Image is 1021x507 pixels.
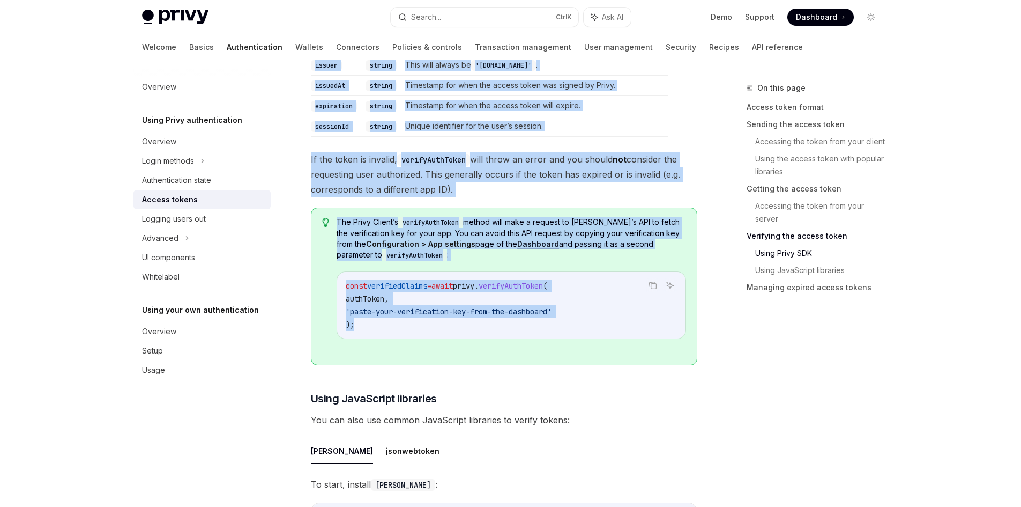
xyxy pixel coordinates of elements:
[367,281,427,291] span: verifiedClaims
[711,12,732,23] a: Demo
[543,281,547,291] span: (
[366,239,475,248] strong: Configuration > App settings
[311,80,349,91] code: issuedAt
[346,294,384,304] span: authToken
[755,245,888,262] a: Using Privy SDK
[398,217,463,228] code: verifyAuthToken
[337,217,685,261] span: The Privy Client’s method will make a request to [PERSON_NAME]’s API to fetch the verification ke...
[133,190,271,209] a: Access tokens
[401,75,668,95] td: Timestamp for when the access token was signed by Privy.
[556,13,572,21] span: Ctrl K
[401,95,668,116] td: Timestamp for when the access token will expire.
[386,438,439,464] button: jsonwebtoken
[142,270,180,283] div: Whitelabel
[133,341,271,361] a: Setup
[796,12,837,23] span: Dashboard
[517,239,559,249] a: Dashboard
[663,278,677,292] button: Ask AI
[397,154,470,166] code: verifyAuthToken
[745,12,774,23] a: Support
[666,34,696,60] a: Security
[755,262,888,279] a: Using JavaScript libraries
[427,281,431,291] span: =
[471,60,536,71] code: '[DOMAIN_NAME]'
[755,150,888,180] a: Using the access token with popular libraries
[311,477,697,492] span: To start, install :
[366,80,397,91] code: string
[311,391,437,406] span: Using JavaScript libraries
[431,281,453,291] span: await
[311,413,697,428] span: You can also use common JavaScript libraries to verify tokens:
[613,154,627,165] strong: not
[584,8,631,27] button: Ask AI
[142,34,176,60] a: Welcome
[752,34,803,60] a: API reference
[142,155,194,167] div: Login methods
[311,438,373,464] button: [PERSON_NAME]
[391,8,578,27] button: Search...CtrlK
[747,99,888,116] a: Access token format
[401,116,668,136] td: Unique identifier for the user’s session.
[142,251,195,264] div: UI components
[346,307,552,317] span: 'paste-your-verification-key-from-the-dashboard'
[189,34,214,60] a: Basics
[295,34,323,60] a: Wallets
[787,9,854,26] a: Dashboard
[366,121,397,132] code: string
[346,281,367,291] span: const
[646,278,660,292] button: Copy the contents from the code block
[142,212,206,225] div: Logging users out
[747,227,888,245] a: Verifying the access token
[142,135,176,148] div: Overview
[401,55,668,75] td: This will always be .
[133,267,271,286] a: Whitelabel
[142,325,176,338] div: Overview
[346,320,354,329] span: );
[366,101,397,112] code: string
[474,281,479,291] span: .
[384,294,389,304] span: ,
[371,479,435,491] code: [PERSON_NAME]
[142,193,198,206] div: Access tokens
[142,232,178,245] div: Advanced
[366,60,397,71] code: string
[336,34,379,60] a: Connectors
[709,34,739,60] a: Recipes
[382,250,447,261] code: verifyAuthToken
[311,101,357,112] code: expiration
[133,322,271,341] a: Overview
[453,281,474,291] span: privy
[411,11,441,24] div: Search...
[142,304,259,317] h5: Using your own authentication
[133,132,271,151] a: Overview
[142,80,176,93] div: Overview
[142,114,242,127] h5: Using Privy authentication
[133,248,271,267] a: UI components
[133,171,271,190] a: Authentication state
[322,218,330,227] svg: Tip
[133,209,271,229] a: Logging users out
[747,279,888,296] a: Managing expired access tokens
[311,121,353,132] code: sessionId
[311,60,342,71] code: issuer
[517,239,559,248] strong: Dashboard
[142,344,163,357] div: Setup
[142,174,211,187] div: Authentication state
[142,364,165,377] div: Usage
[311,152,697,197] span: If the token is invalid, will throw an error and you should consider the requesting user authoriz...
[862,9,880,26] button: Toggle dark mode
[133,77,271,97] a: Overview
[142,10,208,25] img: light logo
[227,34,282,60] a: Authentication
[747,180,888,197] a: Getting the access token
[755,197,888,227] a: Accessing the token from your server
[133,361,271,380] a: Usage
[479,281,543,291] span: verifyAuthToken
[755,133,888,150] a: Accessing the token from your client
[757,82,806,94] span: On this page
[392,34,462,60] a: Policies & controls
[584,34,653,60] a: User management
[475,34,571,60] a: Transaction management
[602,12,623,23] span: Ask AI
[747,116,888,133] a: Sending the access token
